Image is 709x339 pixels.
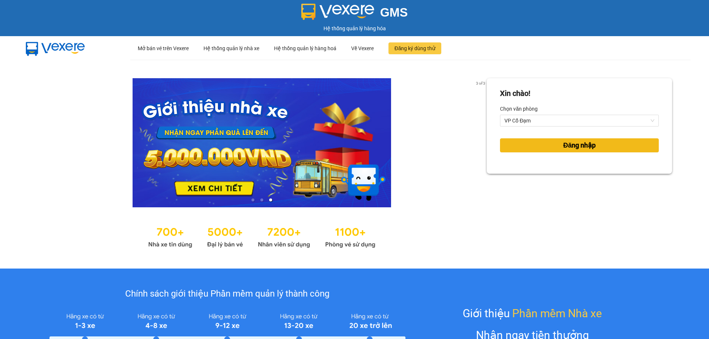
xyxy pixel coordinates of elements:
a: GMS [301,11,408,17]
span: VP Cổ Đạm [504,115,654,126]
span: Đăng ký dùng thử [394,44,435,52]
span: Đăng nhập [563,140,596,151]
li: slide item 3 [269,198,272,201]
img: mbUUG5Q.png [18,36,92,60]
div: Xin chào! [500,88,530,99]
p: 3 of 3 [474,78,487,88]
div: Hệ thống quản lý hàng hoá [274,37,336,60]
div: Về Vexere [351,37,374,60]
button: next slide / item [476,78,487,207]
li: slide item 1 [251,198,254,201]
button: Đăng ký dùng thử [388,42,441,54]
div: Hệ thống quản lý hàng hóa [2,24,707,32]
div: Hệ thống quản lý nhà xe [203,37,259,60]
div: Giới thiệu [463,305,602,322]
button: Đăng nhập [500,138,659,152]
div: Chính sách giới thiệu Phần mềm quản lý thành công [49,287,405,301]
img: Statistics.png [148,222,376,250]
li: slide item 2 [260,198,263,201]
button: previous slide / item [37,78,47,207]
div: Mở bán vé trên Vexere [138,37,189,60]
span: Phần mềm Nhà xe [512,305,602,322]
label: Chọn văn phòng [500,103,538,115]
span: GMS [380,6,408,19]
img: logo 2 [301,4,374,20]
